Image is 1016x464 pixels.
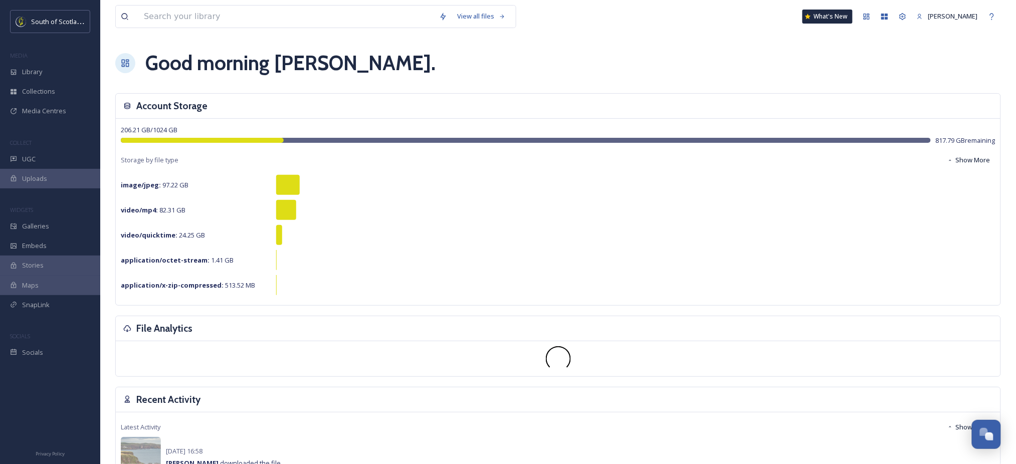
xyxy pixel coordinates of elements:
[802,10,853,24] a: What's New
[942,417,995,437] button: Show More
[936,136,995,145] span: 817.79 GB remaining
[972,420,1001,449] button: Open Chat
[136,99,208,113] h3: Account Storage
[121,256,210,265] strong: application/octet-stream :
[136,321,192,336] h3: File Analytics
[942,150,995,170] button: Show More
[10,206,33,213] span: WIDGETS
[928,12,978,21] span: [PERSON_NAME]
[121,281,224,290] strong: application/x-zip-compressed :
[22,67,42,77] span: Library
[10,52,28,59] span: MEDIA
[166,446,202,455] span: [DATE] 16:58
[22,174,47,183] span: Uploads
[31,17,145,26] span: South of Scotland Destination Alliance
[121,230,205,240] span: 24.25 GB
[22,281,39,290] span: Maps
[36,450,65,457] span: Privacy Policy
[10,139,32,146] span: COLLECT
[22,348,43,357] span: Socials
[22,106,66,116] span: Media Centres
[912,7,983,26] a: [PERSON_NAME]
[121,281,255,290] span: 513.52 MB
[136,392,200,407] h3: Recent Activity
[121,180,161,189] strong: image/jpeg :
[22,154,36,164] span: UGC
[22,241,47,251] span: Embeds
[22,300,50,310] span: SnapLink
[121,205,185,214] span: 82.31 GB
[22,261,44,270] span: Stories
[22,87,55,96] span: Collections
[121,180,188,189] span: 97.22 GB
[22,221,49,231] span: Galleries
[121,422,160,432] span: Latest Activity
[121,256,234,265] span: 1.41 GB
[452,7,511,26] a: View all files
[139,6,434,28] input: Search your library
[121,230,177,240] strong: video/quicktime :
[121,205,158,214] strong: video/mp4 :
[10,332,30,340] span: SOCIALS
[16,17,26,27] img: images.jpeg
[121,155,178,165] span: Storage by file type
[145,48,436,78] h1: Good morning [PERSON_NAME] .
[36,447,65,459] a: Privacy Policy
[121,125,177,134] span: 206.21 GB / 1024 GB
